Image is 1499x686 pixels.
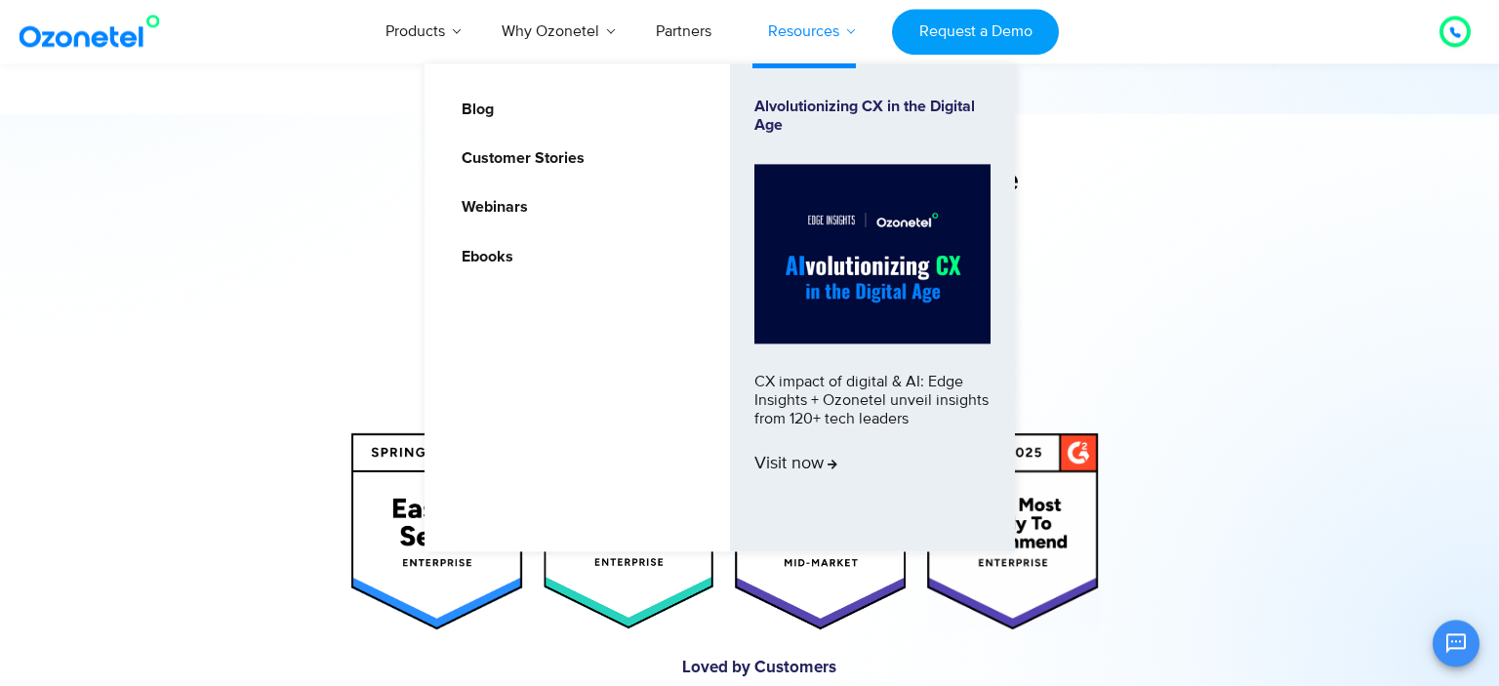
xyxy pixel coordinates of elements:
a: Blog [449,98,497,122]
a: Alvolutionizing CX in the Digital AgeCX impact of digital & AI: Edge Insights + Ozonetel unveil i... [754,98,991,517]
span: Visit now [754,454,837,475]
div: Global Leader in Customer Experience [159,163,1340,197]
a: Loved by Customers [682,660,836,676]
a: Customer Stories [449,146,587,171]
button: Open chat [1433,620,1479,666]
a: Webinars [449,195,531,220]
img: Alvolutionizing.jpg [754,164,991,343]
a: Request a Demo [892,9,1059,55]
a: Ebooks [449,245,516,269]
